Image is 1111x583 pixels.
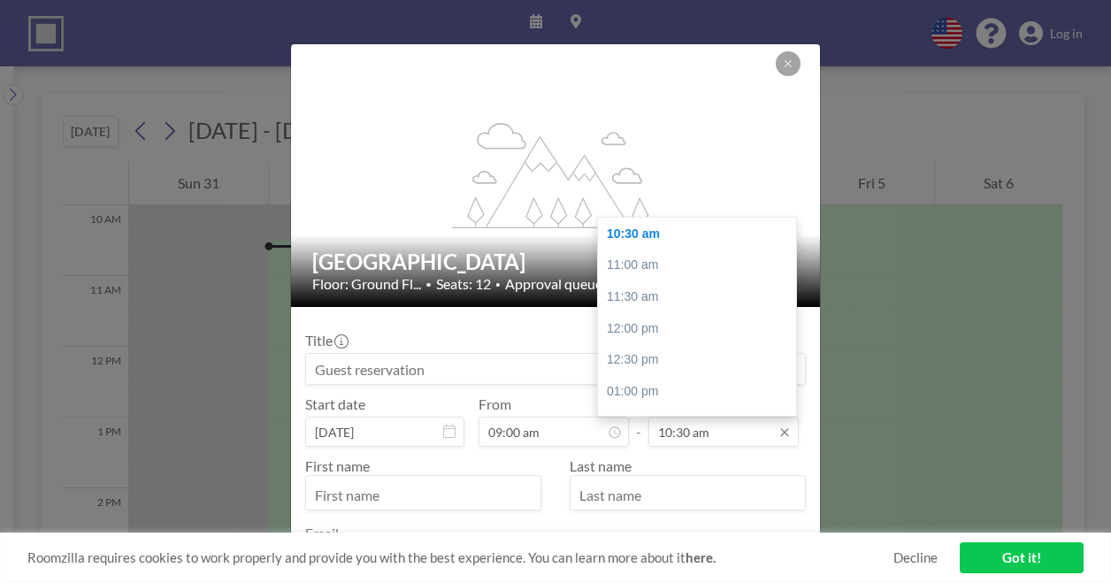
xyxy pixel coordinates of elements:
[479,395,511,413] label: From
[305,457,370,474] label: First name
[598,407,805,439] div: 01:30 pm
[425,278,432,291] span: •
[571,479,805,510] input: Last name
[27,549,893,566] span: Roomzilla requires cookies to work properly and provide you with the best experience. You can lea...
[598,313,805,345] div: 12:00 pm
[598,219,805,250] div: 10:30 am
[306,354,805,384] input: Guest reservation
[686,549,716,565] a: here.
[598,249,805,281] div: 11:00 am
[305,395,365,413] label: Start date
[570,457,632,474] label: Last name
[452,121,661,227] g: flex-grow: 1.2;
[495,279,501,290] span: •
[312,275,421,293] span: Floor: Ground Fl...
[305,525,339,541] label: Email
[598,376,805,408] div: 01:00 pm
[893,549,938,566] a: Decline
[436,275,491,293] span: Seats: 12
[598,344,805,376] div: 12:30 pm
[505,275,602,293] span: Approval queue
[960,542,1084,573] a: Got it!
[598,281,805,313] div: 11:30 am
[312,249,801,275] h2: [GEOGRAPHIC_DATA]
[306,479,540,510] input: First name
[305,332,347,349] label: Title
[636,402,641,441] span: -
